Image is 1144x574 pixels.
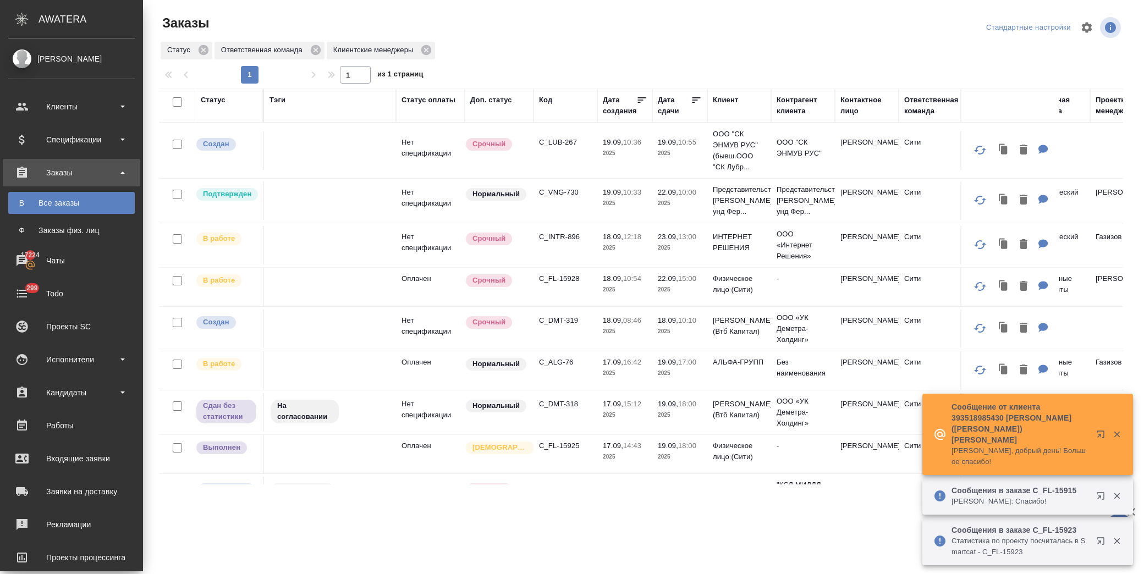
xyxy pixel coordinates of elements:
[623,316,641,324] p: 08:46
[203,317,229,328] p: Создан
[835,226,899,264] td: [PERSON_NAME]
[3,478,140,505] a: Заявки на доставку
[1105,429,1128,439] button: Закрыть
[967,273,993,300] button: Обновить
[539,482,592,493] p: C_EDM-47
[835,268,899,306] td: [PERSON_NAME]
[539,95,552,106] div: Код
[396,226,465,264] td: Нет спецификации
[539,440,592,451] p: C_FL-15925
[8,219,135,241] a: ФЗаказы физ. лиц
[603,483,623,492] p: 17.09,
[713,95,738,106] div: Клиент
[1090,530,1116,556] button: Открыть в новой вкладке
[993,359,1014,382] button: Клонировать
[472,275,505,286] p: Срочный
[38,8,143,30] div: AWATERA
[465,482,528,497] div: Выставляется автоматически, если на указанный объем услуг необходимо больше времени в стандартном...
[8,252,135,269] div: Чаты
[713,273,766,295] p: Физическое лицо (Сити)
[623,441,641,450] p: 14:43
[899,181,963,220] td: Сити
[396,268,465,306] td: Оплачен
[201,95,226,106] div: Статус
[396,131,465,170] td: Нет спецификации
[3,445,140,472] a: Входящие заявки
[159,14,209,32] span: Заказы
[678,233,696,241] p: 13:00
[470,95,512,106] div: Доп. статус
[899,310,963,348] td: Сити
[465,187,528,202] div: Статус по умолчанию для стандартных заказов
[8,450,135,467] div: Входящие заявки
[203,400,250,422] p: Сдан без статистики
[3,544,140,571] a: Проекты процессинга
[777,479,829,512] p: "КСЛ МИДДЛ ИСТ ДИ-ЭМ-СИ-СИ"
[835,131,899,170] td: [PERSON_NAME]
[203,275,235,286] p: В работе
[1014,359,1033,382] button: Удалить
[603,358,623,366] p: 17.09,
[777,229,829,262] p: ООО «Интернет Решения»
[603,233,623,241] p: 18.09,
[8,98,135,115] div: Клиенты
[623,483,641,492] p: 13:19
[396,181,465,220] td: Нет спецификации
[835,435,899,473] td: [PERSON_NAME]
[993,189,1014,212] button: Клонировать
[603,138,623,146] p: 19.09,
[465,399,528,413] div: Статус по умолчанию для стандартных заказов
[269,399,391,424] div: На согласовании
[713,440,766,462] p: Физическое лицо (Сити)
[465,273,528,288] div: Выставляется автоматически, если на указанный объем услуг необходимо больше времени в стандартном...
[603,400,623,408] p: 17.09,
[678,316,696,324] p: 10:10
[658,451,702,462] p: 2025
[899,226,963,264] td: Сити
[658,410,702,421] p: 2025
[195,440,257,455] div: Выставляет ПМ после сдачи и проведения начислений. Последний этап для ПМа
[377,68,424,84] span: из 1 страниц
[777,95,829,117] div: Контрагент клиента
[603,368,647,379] p: 2025
[539,399,592,410] p: C_DMT-318
[983,19,1074,36] div: split button
[678,188,696,196] p: 10:00
[835,393,899,432] td: [PERSON_NAME]
[658,188,678,196] p: 22.09,
[899,435,963,473] td: Сити
[967,315,993,341] button: Обновить
[678,441,696,450] p: 18:00
[835,351,899,390] td: [PERSON_NAME]
[658,358,678,366] p: 19.09,
[658,148,702,159] p: 2025
[603,451,647,462] p: 2025
[658,242,702,253] p: 2025
[8,164,135,181] div: Заказы
[277,400,332,422] p: На согласовании
[195,315,257,330] div: Выставляется автоматически при создании заказа
[777,184,829,217] p: Представительство [PERSON_NAME] унд Фер...
[658,400,678,408] p: 19.09,
[8,53,135,65] div: [PERSON_NAME]
[465,315,528,330] div: Выставляется автоматически, если на указанный объем услуг необходимо больше времени в стандартном...
[1014,317,1033,340] button: Удалить
[658,441,678,450] p: 19.09,
[402,95,455,106] div: Статус оплаты
[1014,139,1033,162] button: Удалить
[1100,17,1123,38] span: Посмотреть информацию
[623,274,641,283] p: 10:54
[221,45,306,56] p: Ответственная команда
[678,358,696,366] p: 17:00
[952,525,1089,536] p: Сообщения в заказе C_FL-15923
[3,247,140,274] a: 17224Чаты
[472,400,520,411] p: Нормальный
[623,188,641,196] p: 10:33
[952,445,1089,467] p: [PERSON_NAME], добрый день! Большое спасибо!
[396,477,465,515] td: Оплачен
[465,440,528,455] div: Выставляется автоматически для первых 3 заказов нового контактного лица. Особое внимание
[777,440,829,451] p: -
[8,417,135,434] div: Работы
[472,233,505,244] p: Срочный
[952,401,1089,445] p: Сообщение от клиента 393518985430 [PERSON_NAME] ([PERSON_NAME]) [PERSON_NAME]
